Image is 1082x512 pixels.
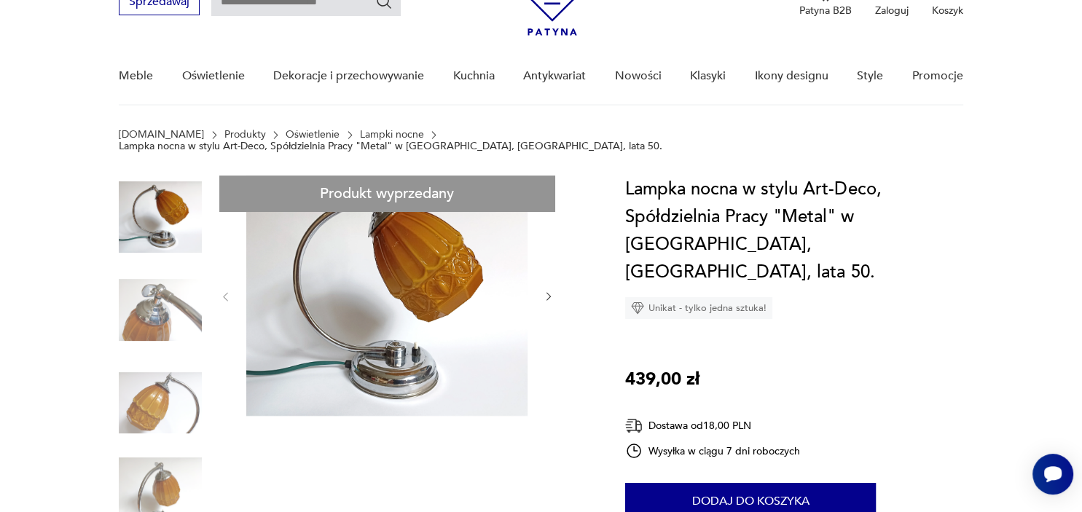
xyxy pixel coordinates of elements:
p: Koszyk [932,4,963,17]
img: Ikona diamentu [631,302,644,315]
a: [DOMAIN_NAME] [119,129,204,141]
img: Zdjęcie produktu Lampka nocna w stylu Art-Deco, Spółdzielnia Pracy "Metal" w Krakowie, Polska, la... [119,361,202,444]
img: Zdjęcie produktu Lampka nocna w stylu Art-Deco, Spółdzielnia Pracy "Metal" w Krakowie, Polska, la... [119,269,202,352]
a: Oświetlenie [286,129,340,141]
img: Zdjęcie produktu Lampka nocna w stylu Art-Deco, Spółdzielnia Pracy "Metal" w Krakowie, Polska, la... [246,176,528,416]
p: 439,00 zł [625,366,699,393]
img: Ikona dostawy [625,417,643,435]
a: Produkty [224,129,266,141]
a: Kuchnia [453,48,495,104]
a: Meble [119,48,153,104]
div: Wysyłka w ciągu 7 dni roboczych [625,442,800,460]
a: Nowości [615,48,662,104]
p: Zaloguj [875,4,909,17]
a: Antykwariat [523,48,586,104]
a: Oświetlenie [182,48,245,104]
div: Unikat - tylko jedna sztuka! [625,297,772,319]
a: Promocje [912,48,963,104]
div: Dostawa od 18,00 PLN [625,417,800,435]
a: Dekoracje i przechowywanie [273,48,424,104]
a: Klasyki [690,48,726,104]
h1: Lampka nocna w stylu Art-Deco, Spółdzielnia Pracy "Metal" w [GEOGRAPHIC_DATA], [GEOGRAPHIC_DATA],... [625,176,963,286]
img: Zdjęcie produktu Lampka nocna w stylu Art-Deco, Spółdzielnia Pracy "Metal" w Krakowie, Polska, la... [119,176,202,259]
a: Ikony designu [755,48,828,104]
p: Lampka nocna w stylu Art-Deco, Spółdzielnia Pracy "Metal" w [GEOGRAPHIC_DATA], [GEOGRAPHIC_DATA],... [119,141,662,152]
a: Style [857,48,883,104]
div: Produkt wyprzedany [219,176,554,211]
p: Patyna B2B [799,4,852,17]
iframe: Smartsupp widget button [1032,454,1073,495]
a: Lampki nocne [360,129,424,141]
